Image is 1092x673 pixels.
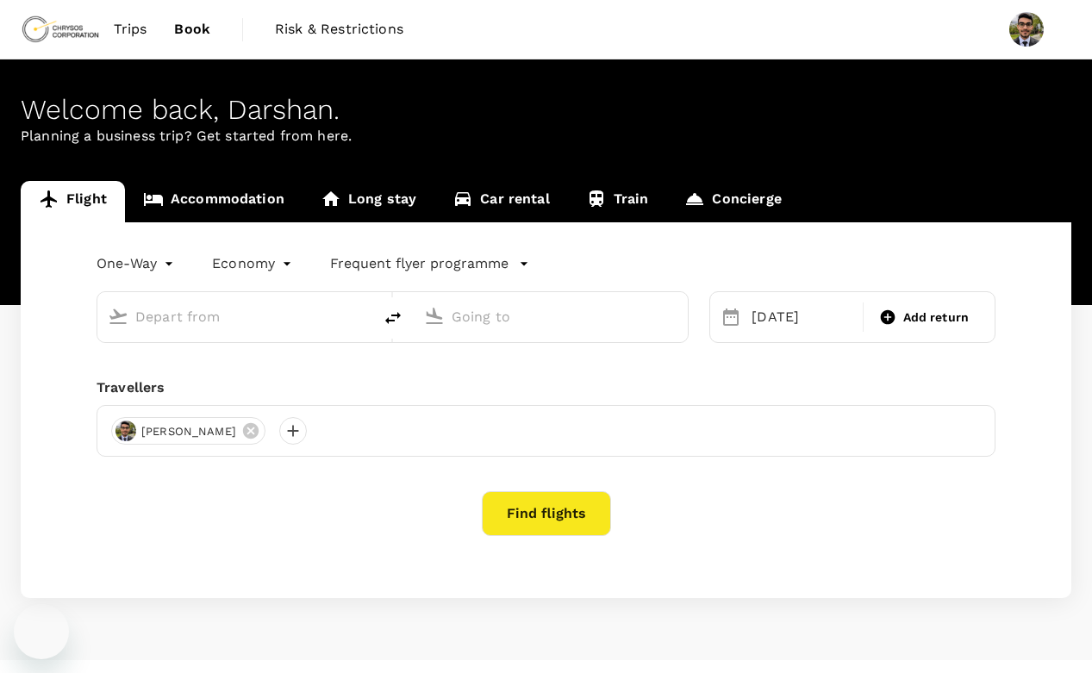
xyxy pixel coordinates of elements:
[114,19,147,40] span: Trips
[330,253,529,274] button: Frequent flyer programme
[21,94,1071,126] div: Welcome back , Darshan .
[212,250,296,277] div: Economy
[372,297,414,339] button: delete
[21,126,1071,146] p: Planning a business trip? Get started from here.
[174,19,210,40] span: Book
[482,491,611,536] button: Find flights
[1009,12,1044,47] img: Darshan Chauhan
[903,308,970,327] span: Add return
[21,10,100,48] img: Chrysos Corporation
[745,300,858,334] div: [DATE]
[97,250,178,277] div: One-Way
[666,181,799,222] a: Concierge
[360,315,364,318] button: Open
[330,253,509,274] p: Frequent flyer programme
[97,377,995,398] div: Travellers
[14,604,69,659] iframe: Button to launch messaging window
[115,421,136,441] img: avatar-673d91e4a1763.jpeg
[434,181,568,222] a: Car rental
[275,19,403,40] span: Risk & Restrictions
[568,181,667,222] a: Train
[676,315,679,318] button: Open
[131,423,246,440] span: [PERSON_NAME]
[135,303,336,330] input: Depart from
[125,181,303,222] a: Accommodation
[111,417,265,445] div: [PERSON_NAME]
[303,181,434,222] a: Long stay
[21,181,125,222] a: Flight
[452,303,652,330] input: Going to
